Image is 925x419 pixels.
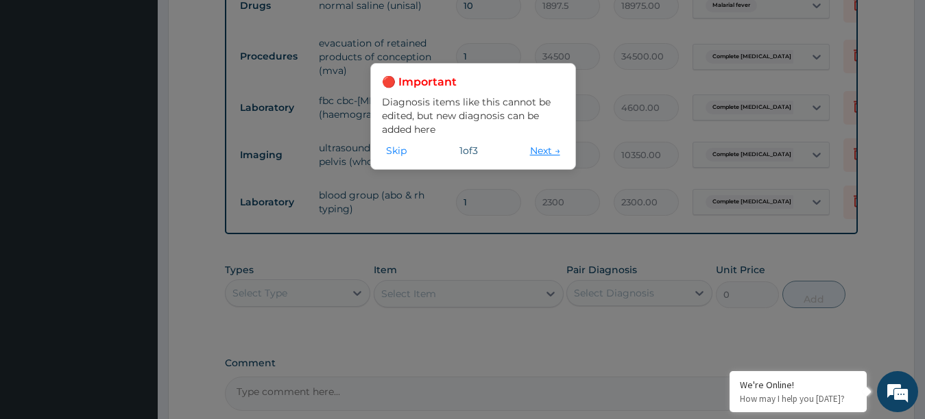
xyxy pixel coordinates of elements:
[71,77,230,94] div: Chat with us now
[382,143,411,158] button: Skip
[225,7,258,40] div: Minimize live chat window
[526,143,564,158] button: Next →
[7,276,261,324] textarea: Type your message and hit 'Enter'
[459,144,478,157] span: 1 of 3
[740,379,856,391] div: We're Online!
[740,393,856,405] p: How may I help you today?
[382,75,564,90] h3: 🔴 Important
[25,68,56,103] img: d_794563401_company_1708531726252_794563401
[382,95,564,136] p: Diagnosis items like this cannot be edited, but new diagnosis can be added here
[80,123,189,262] span: We're online!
